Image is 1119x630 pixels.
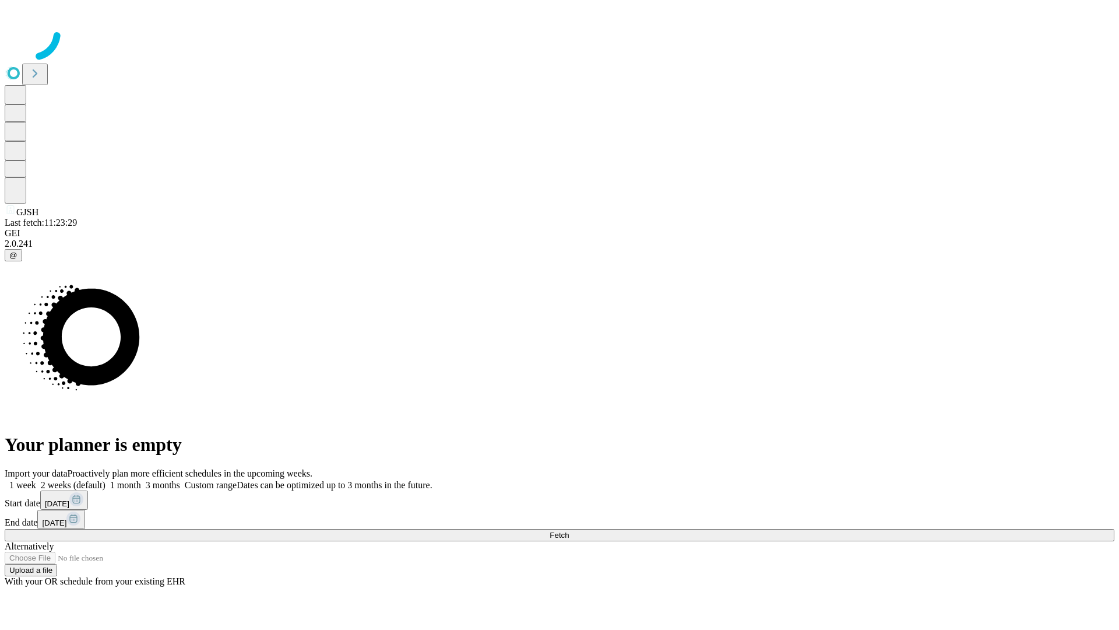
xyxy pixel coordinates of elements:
[5,529,1114,541] button: Fetch
[237,480,432,490] span: Dates can be optimized up to 3 months in the future.
[42,519,66,527] span: [DATE]
[5,576,185,586] span: With your OR schedule from your existing EHR
[9,251,17,260] span: @
[5,434,1114,456] h1: Your planner is empty
[110,480,141,490] span: 1 month
[5,564,57,576] button: Upload a file
[9,480,36,490] span: 1 week
[5,239,1114,249] div: 2.0.241
[550,531,569,540] span: Fetch
[5,218,77,228] span: Last fetch: 11:23:29
[5,541,54,551] span: Alternatively
[37,510,85,529] button: [DATE]
[185,480,237,490] span: Custom range
[16,207,38,217] span: GJSH
[5,491,1114,510] div: Start date
[5,249,22,261] button: @
[5,228,1114,239] div: GEI
[68,468,312,478] span: Proactively plan more efficient schedules in the upcoming weeks.
[146,480,180,490] span: 3 months
[5,468,68,478] span: Import your data
[5,510,1114,529] div: End date
[41,480,105,490] span: 2 weeks (default)
[40,491,88,510] button: [DATE]
[45,499,69,508] span: [DATE]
